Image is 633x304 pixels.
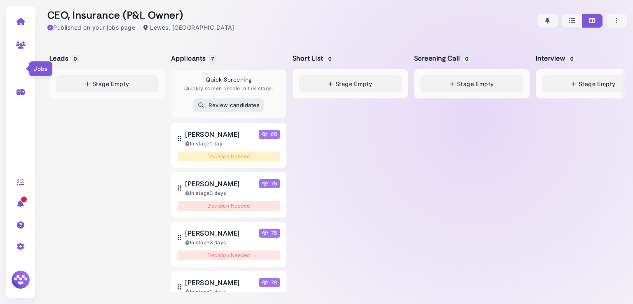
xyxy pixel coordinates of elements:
span: 0 [326,55,333,63]
img: Megan Score [262,280,268,285]
button: [PERSON_NAME] Megan Score 75 In stage3 days Decision Needed [171,222,286,267]
span: 0 [568,55,575,63]
div: Decision Needed [178,152,280,161]
div: Published on your jobs page [47,23,135,32]
span: [PERSON_NAME] [185,179,239,189]
button: [PERSON_NAME] Megan Score 75 In stage3 days Decision Needed [171,172,286,217]
p: Quickly screen people in this stage. [184,85,273,92]
button: [PERSON_NAME] Megan Score 65 In stage1 day Decision Needed [171,123,286,168]
span: Stage Empty [457,80,494,88]
img: Megan Score [262,181,268,187]
span: 75 [259,229,280,238]
span: Stage Empty [579,80,616,88]
div: In stage 3 days [185,189,280,197]
div: In stage 3 days [185,288,280,296]
div: Review candidates [198,101,260,110]
h5: Interview [536,54,574,62]
span: 0 [72,55,79,63]
span: 78 [259,278,280,287]
h5: Applicants [171,54,215,62]
span: 7 [209,55,216,63]
div: Decision Needed [178,201,280,211]
div: In stage 3 days [185,239,280,246]
span: [PERSON_NAME] [185,129,239,139]
h5: Screening Call [414,54,469,62]
span: [PERSON_NAME] [185,278,239,288]
div: Lewes, [GEOGRAPHIC_DATA] [143,23,234,32]
span: Stage Empty [335,80,373,88]
img: Megan [10,269,31,290]
div: Jobs [28,61,53,77]
h5: Short List [293,54,333,62]
h2: CEO, Insurance (P&L Owner) [47,9,234,21]
span: 65 [259,130,280,139]
span: 0 [463,55,470,63]
div: In stage 1 day [185,140,280,147]
a: Jobs [8,57,34,79]
button: Review candidates [193,98,264,112]
h4: Quick Screening [206,76,251,83]
span: [PERSON_NAME] [185,228,239,238]
h5: Leads [49,54,77,62]
span: Stage Empty [92,80,129,88]
div: Decision Needed [178,250,280,260]
img: Megan Score [262,131,267,137]
img: Megan Score [262,230,268,236]
span: 75 [259,179,280,188]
